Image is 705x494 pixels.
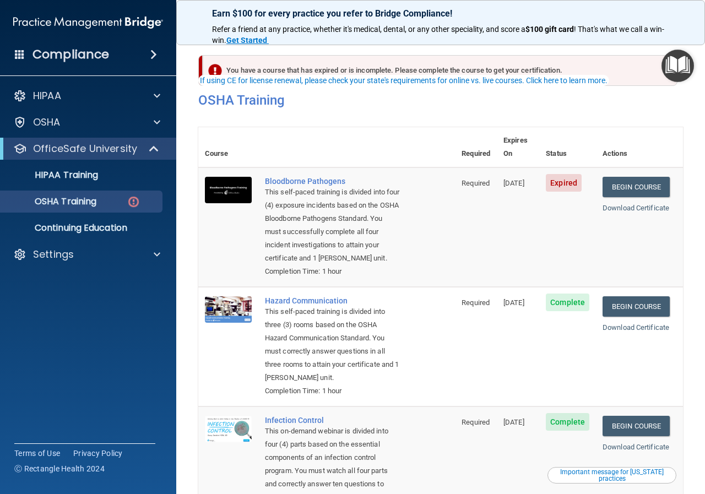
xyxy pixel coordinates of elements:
[13,248,160,261] a: Settings
[603,296,670,317] a: Begin Course
[603,204,669,212] a: Download Certificate
[7,222,158,234] p: Continuing Education
[212,25,664,45] span: ! That's what we call a win-win.
[503,418,524,426] span: [DATE]
[603,443,669,451] a: Download Certificate
[265,177,400,186] a: Bloodborne Pathogens
[497,127,539,167] th: Expires On
[33,142,137,155] p: OfficeSafe University
[503,298,524,307] span: [DATE]
[198,93,683,108] h4: OSHA Training
[547,467,676,484] button: Read this if you are a dental practitioner in the state of CA
[265,296,400,305] a: Hazard Communication
[226,36,269,45] a: Get Started
[13,142,160,155] a: OfficeSafe University
[265,416,400,425] a: Infection Control
[7,170,98,181] p: HIPAA Training
[7,196,96,207] p: OSHA Training
[462,298,490,307] span: Required
[33,248,74,261] p: Settings
[265,384,400,398] div: Completion Time: 1 hour
[14,448,60,459] a: Terms of Use
[13,89,160,102] a: HIPAA
[603,323,669,332] a: Download Certificate
[546,174,582,192] span: Expired
[203,55,677,86] div: You have a course that has expired or is incomplete. Please complete the course to get your certi...
[13,12,163,34] img: PMB logo
[546,294,589,311] span: Complete
[265,186,400,265] div: This self-paced training is divided into four (4) exposure incidents based on the OSHA Bloodborne...
[596,127,683,167] th: Actions
[33,116,61,129] p: OSHA
[265,265,400,278] div: Completion Time: 1 hour
[549,469,675,482] div: Important message for [US_STATE] practices
[73,448,123,459] a: Privacy Policy
[198,127,258,167] th: Course
[603,416,670,436] a: Begin Course
[503,179,524,187] span: [DATE]
[32,47,109,62] h4: Compliance
[212,25,525,34] span: Refer a friend at any practice, whether it's medical, dental, or any other speciality, and score a
[525,25,574,34] strong: $100 gift card
[455,127,497,167] th: Required
[661,50,694,82] button: Open Resource Center
[462,179,490,187] span: Required
[539,127,596,167] th: Status
[14,463,105,474] span: Ⓒ Rectangle Health 2024
[462,418,490,426] span: Required
[265,305,400,384] div: This self-paced training is divided into three (3) rooms based on the OSHA Hazard Communication S...
[603,177,670,197] a: Begin Course
[226,36,267,45] strong: Get Started
[13,116,160,129] a: OSHA
[212,8,669,19] p: Earn $100 for every practice you refer to Bridge Compliance!
[198,75,609,86] button: If using CE for license renewal, please check your state's requirements for online vs. live cours...
[208,64,222,78] img: exclamation-circle-solid-danger.72ef9ffc.png
[546,413,589,431] span: Complete
[33,89,61,102] p: HIPAA
[127,195,140,209] img: danger-circle.6113f641.png
[200,77,608,84] div: If using CE for license renewal, please check your state's requirements for online vs. live cours...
